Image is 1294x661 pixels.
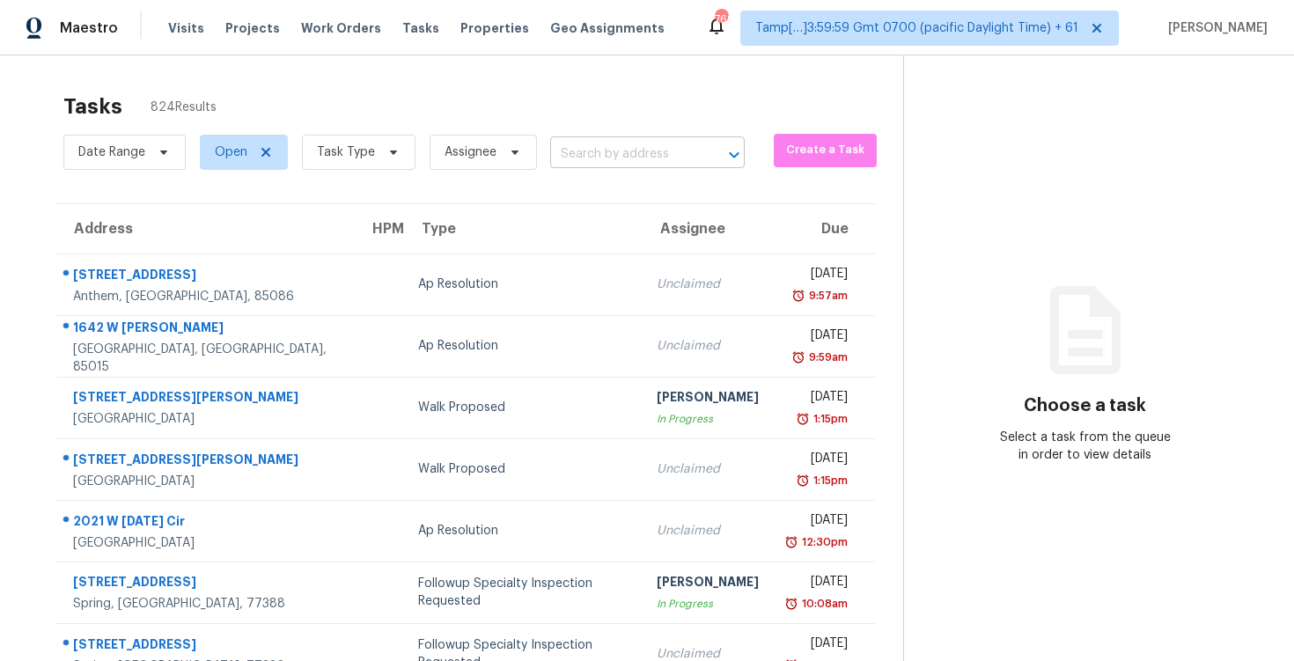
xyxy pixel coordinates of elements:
span: Work Orders [301,19,381,37]
div: [STREET_ADDRESS] [73,635,341,657]
th: Type [404,204,642,253]
div: Walk Proposed [418,399,628,416]
div: [GEOGRAPHIC_DATA], [GEOGRAPHIC_DATA], 85015 [73,341,341,376]
span: Open [215,143,247,161]
div: Followup Specialty Inspection Requested [418,575,628,610]
div: Select a task from the queue in order to view details [995,429,1175,464]
div: [GEOGRAPHIC_DATA] [73,410,341,428]
img: Overdue Alarm Icon [784,595,798,613]
div: [GEOGRAPHIC_DATA] [73,473,341,490]
button: Create a Task [774,134,878,167]
div: [STREET_ADDRESS][PERSON_NAME] [73,388,341,410]
div: Ap Resolution [418,522,628,540]
span: Projects [225,19,280,37]
div: In Progress [657,595,759,613]
div: [DATE] [787,327,848,349]
div: [DATE] [787,511,848,533]
div: 9:57am [805,287,848,305]
div: 1642 W [PERSON_NAME] [73,319,341,341]
div: In Progress [657,410,759,428]
div: [GEOGRAPHIC_DATA] [73,534,341,552]
th: HPM [355,204,404,253]
span: Geo Assignments [550,19,665,37]
div: 769 [715,11,727,28]
span: Tasks [402,22,439,34]
div: 9:59am [805,349,848,366]
div: 10:08am [798,595,848,613]
div: [DATE] [787,265,848,287]
h3: Choose a task [1024,397,1146,415]
h2: Tasks [63,98,122,115]
div: [STREET_ADDRESS][PERSON_NAME] [73,451,341,473]
div: Spring, [GEOGRAPHIC_DATA], 77388 [73,595,341,613]
span: Task Type [317,143,375,161]
th: Address [56,204,355,253]
div: Walk Proposed [418,460,628,478]
div: Ap Resolution [418,275,628,293]
div: [DATE] [787,388,848,410]
div: Unclaimed [657,337,759,355]
span: Create a Task [783,140,869,160]
button: Open [722,143,746,167]
div: 1:15pm [810,410,848,428]
div: [PERSON_NAME] [657,388,759,410]
span: [PERSON_NAME] [1161,19,1268,37]
div: [PERSON_NAME] [657,573,759,595]
span: Visits [168,19,204,37]
div: 1:15pm [810,472,848,489]
span: Tamp[…]3:59:59 Gmt 0700 (pacific Daylight Time) + 61 [755,19,1078,37]
div: Anthem, [GEOGRAPHIC_DATA], 85086 [73,288,341,305]
div: [DATE] [787,635,848,657]
div: 2021 W [DATE] Cir [73,512,341,534]
div: Unclaimed [657,460,759,478]
div: [STREET_ADDRESS] [73,573,341,595]
div: 12:30pm [798,533,848,551]
div: [DATE] [787,573,848,595]
span: Properties [460,19,529,37]
div: Unclaimed [657,522,759,540]
span: Assignee [445,143,496,161]
img: Overdue Alarm Icon [791,349,805,366]
div: [DATE] [787,450,848,472]
span: 824 Results [151,99,217,116]
div: Unclaimed [657,275,759,293]
img: Overdue Alarm Icon [796,410,810,428]
span: Maestro [60,19,118,37]
img: Overdue Alarm Icon [796,472,810,489]
div: Ap Resolution [418,337,628,355]
img: Overdue Alarm Icon [784,533,798,551]
input: Search by address [550,141,695,168]
div: [STREET_ADDRESS] [73,266,341,288]
img: Overdue Alarm Icon [791,287,805,305]
span: Date Range [78,143,145,161]
th: Due [773,204,875,253]
th: Assignee [643,204,773,253]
